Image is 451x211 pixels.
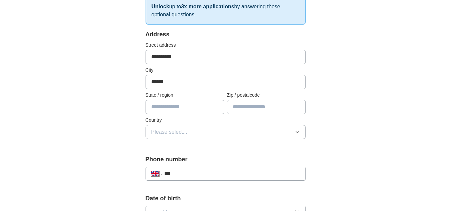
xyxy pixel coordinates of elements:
label: Zip / postalcode [227,92,306,99]
label: City [146,67,306,74]
label: State / region [146,92,224,99]
div: Address [146,30,306,39]
strong: Unlock [152,4,169,9]
strong: 3x more applications [181,4,234,9]
label: Street address [146,42,306,49]
label: Phone number [146,155,306,164]
span: Please select... [151,128,188,136]
label: Country [146,117,306,124]
label: Date of birth [146,194,306,203]
button: Please select... [146,125,306,139]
